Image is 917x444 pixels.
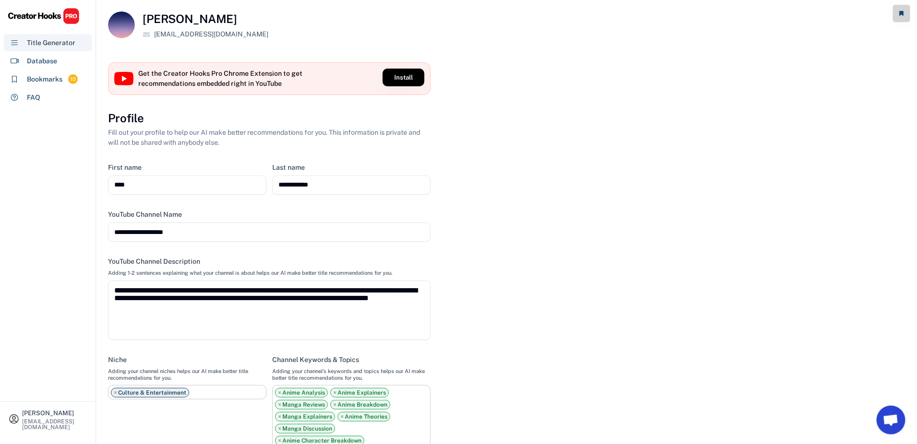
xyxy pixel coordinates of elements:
li: Manga Discussion [275,424,335,433]
div: [EMAIL_ADDRESS][DOMAIN_NAME] [154,29,268,39]
div: Get the Creator Hooks Pro Chrome Extension to get recommendations embedded right in YouTube [138,69,306,89]
span: × [333,402,337,408]
div: Adding 1-2 sentences explaining what your channel is about helps our AI make better title recomme... [108,269,392,276]
a: Open chat [877,406,905,434]
li: Anime Explainers [330,388,389,397]
div: First name [108,163,142,172]
div: Database [27,56,57,66]
div: Adding your channel niches helps our AI make better title recommendations for you. [108,368,266,382]
span: × [340,414,344,420]
div: 10 [68,75,78,83]
div: Fill out your profile to help our AI make better recommendations for you. This information is pri... [108,128,431,148]
img: YouTube%20full-color%20icon%202017.svg [114,72,133,85]
div: Adding your channel's keywords and topics helps our AI make better title recommendations for you. [272,368,431,382]
span: × [278,402,281,408]
span: × [333,390,337,396]
li: Manga Explainers [275,412,335,421]
li: Anime Theories [338,412,390,421]
span: × [114,390,117,396]
li: Manga Reviews [275,400,328,409]
span: × [278,426,281,432]
img: pexels-photo-3970396.jpeg [108,12,135,38]
div: Bookmarks [27,74,62,84]
span: × [278,438,281,444]
div: Last name [272,163,305,172]
li: Anime Breakdown [330,400,390,409]
span: × [278,414,281,420]
div: YouTube Channel Name [108,210,182,219]
div: Title Generator [27,38,75,48]
div: Niche [108,355,127,364]
li: Culture & Entertainment [111,388,189,397]
h4: [PERSON_NAME] [143,12,237,26]
div: YouTube Channel Description [108,257,200,266]
div: FAQ [27,93,40,103]
li: Anime Analysis [275,388,328,397]
button: Install [383,69,424,86]
div: Channel Keywords & Topics [272,355,359,364]
div: [PERSON_NAME] [22,410,87,416]
img: CHPRO%20Logo.svg [8,8,80,24]
h3: Profile [108,110,144,127]
span: × [278,390,281,396]
div: [EMAIL_ADDRESS][DOMAIN_NAME] [22,419,87,430]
